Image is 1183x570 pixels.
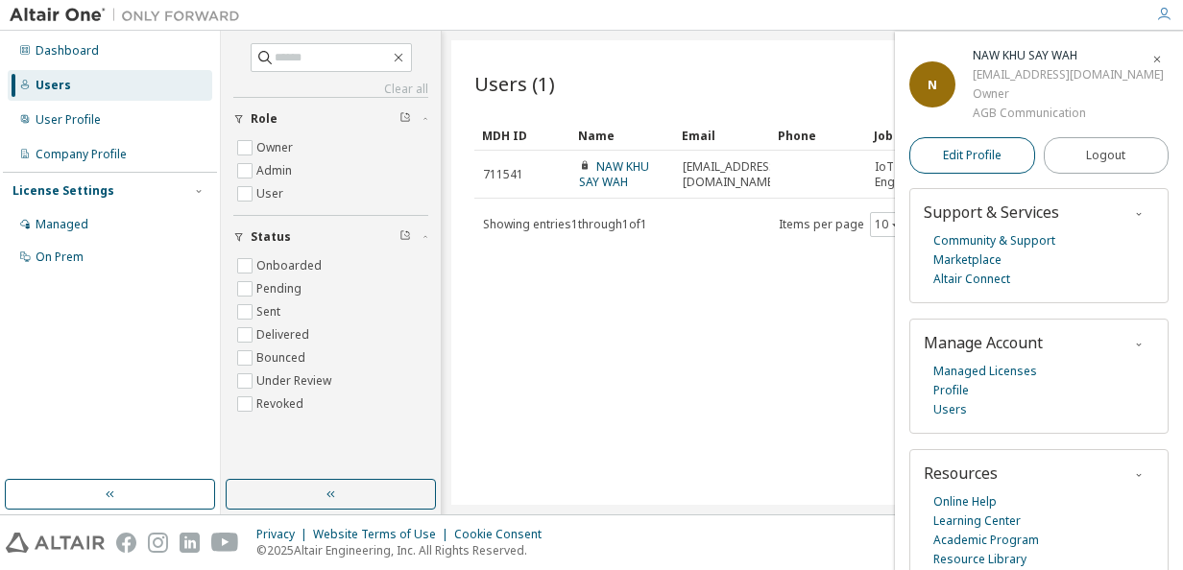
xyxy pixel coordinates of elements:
img: instagram.svg [148,533,168,553]
span: Support & Services [924,202,1059,223]
label: User [256,182,287,205]
div: Job Title [874,120,954,151]
div: Privacy [256,527,313,542]
a: Learning Center [933,511,1021,531]
button: Status [233,216,428,258]
a: Community & Support [933,231,1055,250]
a: Clear all [233,82,428,97]
div: On Prem [36,249,84,265]
span: Items per page [779,212,905,237]
span: Role [251,111,278,127]
span: Clear filter [399,111,411,127]
span: IoT Assistant Engineer [875,159,954,190]
span: Clear filter [399,229,411,245]
span: Logout [1086,146,1125,165]
div: Dashboard [36,43,99,59]
a: Users [933,400,967,419]
a: NAW KHU SAY WAH [579,158,649,190]
label: Delivered [256,323,313,346]
div: Website Terms of Use [313,527,454,542]
label: Onboarded [256,254,326,277]
span: Status [251,229,291,245]
a: Online Help [933,492,997,511]
div: Cookie Consent [454,527,553,542]
div: MDH ID [482,120,563,151]
img: Altair One [10,6,250,25]
div: Managed [36,217,88,232]
div: [EMAIL_ADDRESS][DOMAIN_NAME] [973,65,1164,84]
div: AGB Communication [973,104,1164,123]
span: Users (1) [474,70,555,97]
img: youtube.svg [211,533,239,553]
a: Altair Connect [933,270,1010,289]
a: Academic Program [933,531,1039,550]
label: Admin [256,159,296,182]
span: Resources [924,463,998,484]
button: Role [233,98,428,140]
img: altair_logo.svg [6,533,105,553]
div: License Settings [12,183,114,199]
img: facebook.svg [116,533,136,553]
div: Name [578,120,666,151]
div: Phone [778,120,858,151]
div: Email [682,120,762,151]
a: Marketplace [933,250,1002,270]
a: Edit Profile [909,137,1035,174]
a: Resource Library [933,550,1026,569]
span: N [928,77,937,93]
label: Revoked [256,392,307,416]
div: Company Profile [36,147,127,162]
span: Edit Profile [943,148,1002,163]
button: Logout [1044,137,1170,174]
div: Owner [973,84,1164,104]
span: Manage Account [924,332,1043,353]
button: 10 [875,217,901,232]
div: User Profile [36,112,101,128]
div: NAW KHU SAY WAH [973,46,1164,65]
a: Profile [933,381,969,400]
div: Users [36,78,71,93]
label: Owner [256,136,297,159]
a: Managed Licenses [933,362,1037,381]
span: 711541 [483,167,523,182]
img: linkedin.svg [180,533,200,553]
span: [EMAIL_ADDRESS][DOMAIN_NAME] [683,159,780,190]
span: Showing entries 1 through 1 of 1 [483,216,647,232]
label: Bounced [256,346,309,369]
label: Pending [256,277,305,300]
label: Sent [256,300,284,323]
p: © 2025 Altair Engineering, Inc. All Rights Reserved. [256,542,553,558]
label: Under Review [256,369,335,392]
